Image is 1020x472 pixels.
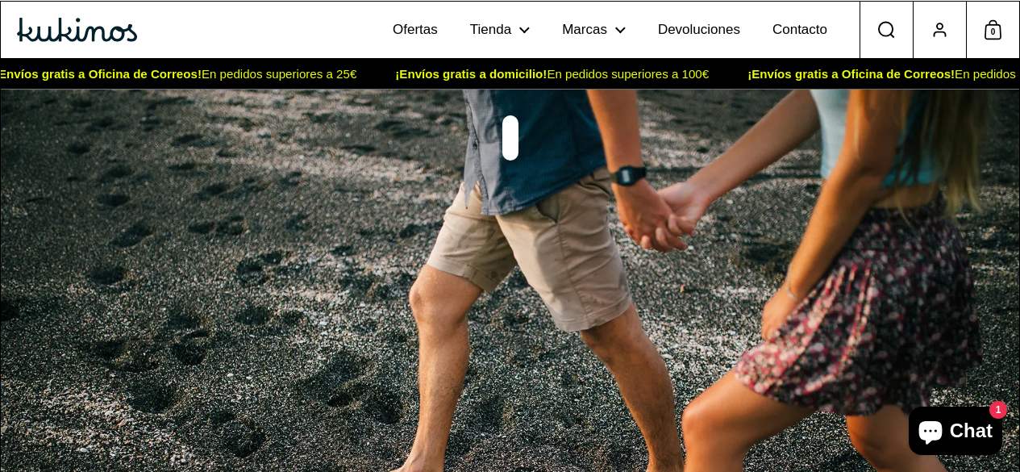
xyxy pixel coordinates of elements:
a: Marcas [546,7,642,52]
span: Tienda [470,22,511,39]
span: 0 [985,22,1001,43]
span: En pedidos superiores a 100€ [376,67,728,81]
strong: ¡Envíos gratis a Oficina de Correos! [747,67,955,81]
span: Ofertas [393,22,438,39]
a: Contacto [756,7,843,52]
strong: ¡Envíos gratis a domicilio! [395,67,547,81]
span: Devoluciones [658,22,740,39]
a: Tienda [454,7,546,52]
inbox-online-store-chat: Chat de la tienda online Shopify [904,407,1007,459]
a: Devoluciones [642,7,756,52]
span: Marcas [562,22,607,39]
span: Contacto [772,22,827,39]
a: Ofertas [377,7,454,52]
